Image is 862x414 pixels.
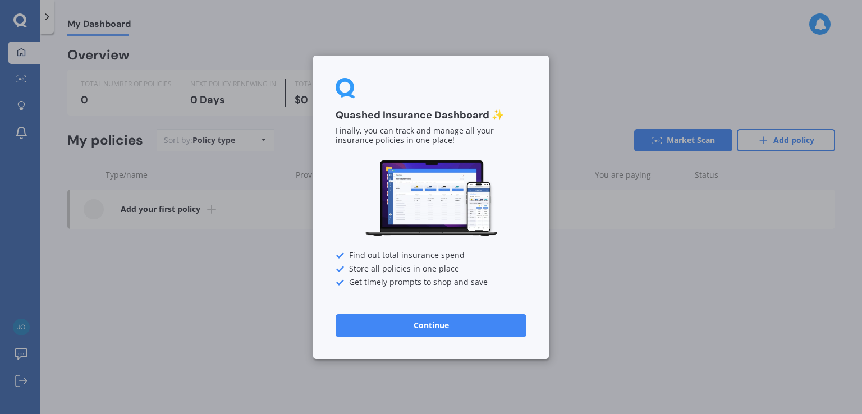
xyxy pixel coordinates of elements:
[364,159,498,238] img: Dashboard
[336,314,526,336] button: Continue
[336,264,526,273] div: Store all policies in one place
[336,109,526,122] h3: Quashed Insurance Dashboard ✨
[336,278,526,287] div: Get timely prompts to shop and save
[336,126,526,145] p: Finally, you can track and manage all your insurance policies in one place!
[336,251,526,260] div: Find out total insurance spend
